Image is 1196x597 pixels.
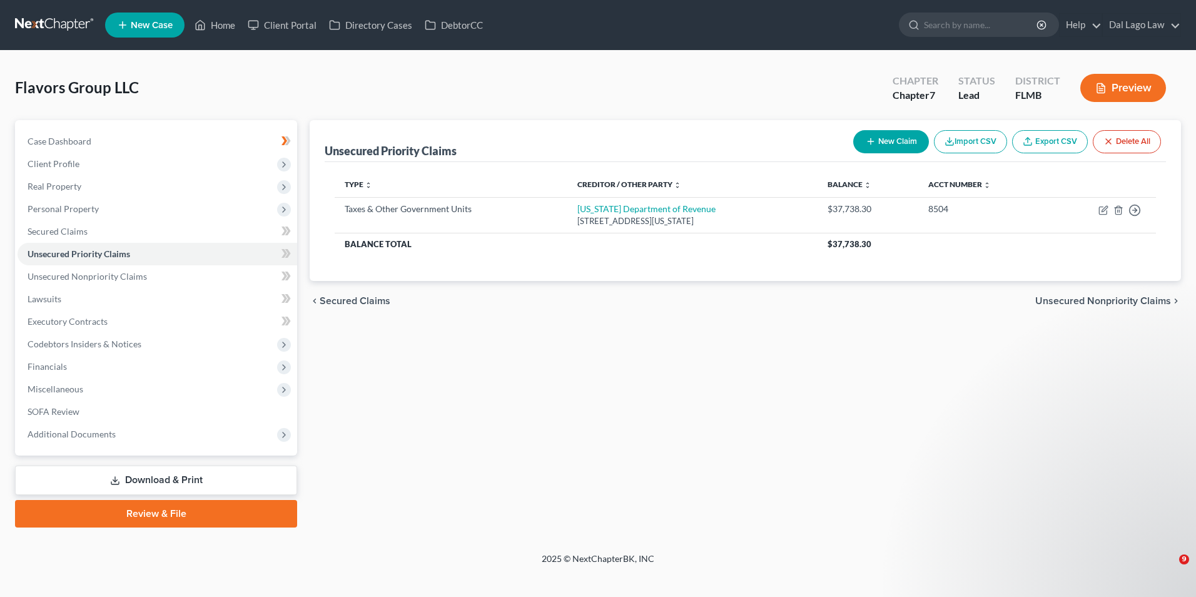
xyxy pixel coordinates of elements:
a: Review & File [15,500,297,528]
span: New Case [131,21,173,30]
a: Dal Lago Law [1103,14,1180,36]
iframe: Intercom live chat [1153,554,1183,584]
button: Delete All [1093,130,1161,153]
span: Personal Property [28,203,99,214]
a: Export CSV [1012,130,1088,153]
span: Executory Contracts [28,316,108,327]
div: FLMB [1015,88,1060,103]
span: Financials [28,361,67,372]
span: Client Profile [28,158,79,169]
span: Secured Claims [320,296,390,306]
button: New Claim [853,130,929,153]
a: Balance unfold_more [828,180,871,189]
a: SOFA Review [18,401,297,423]
a: [US_STATE] Department of Revenue [577,203,716,214]
a: DebtorCC [418,14,489,36]
span: Secured Claims [28,226,88,237]
i: chevron_left [310,296,320,306]
div: [STREET_ADDRESS][US_STATE] [577,215,808,227]
span: Unsecured Priority Claims [28,248,130,259]
span: Case Dashboard [28,136,91,146]
div: $37,738.30 [828,203,908,215]
a: Case Dashboard [18,130,297,153]
span: Unsecured Nonpriority Claims [28,271,147,282]
a: Secured Claims [18,220,297,243]
i: unfold_more [983,181,991,189]
span: Flavors Group LLC [15,78,139,96]
button: Preview [1080,74,1166,102]
button: Import CSV [934,130,1007,153]
th: Balance Total [335,233,818,255]
span: Additional Documents [28,429,116,439]
div: Unsecured Priority Claims [325,143,457,158]
a: Executory Contracts [18,310,297,333]
input: Search by name... [924,13,1038,36]
a: Creditor / Other Party unfold_more [577,180,681,189]
i: unfold_more [864,181,871,189]
a: Lawsuits [18,288,297,310]
div: Taxes & Other Government Units [345,203,557,215]
span: SOFA Review [28,406,79,417]
a: Directory Cases [323,14,418,36]
a: Unsecured Nonpriority Claims [18,265,297,288]
a: Acct Number unfold_more [928,180,991,189]
a: Unsecured Priority Claims [18,243,297,265]
div: Chapter [893,74,938,88]
div: District [1015,74,1060,88]
i: unfold_more [674,181,681,189]
a: Help [1060,14,1102,36]
div: Lead [958,88,995,103]
button: Unsecured Nonpriority Claims chevron_right [1035,296,1181,306]
span: Unsecured Nonpriority Claims [1035,296,1171,306]
span: Real Property [28,181,81,191]
i: unfold_more [365,181,372,189]
div: 8504 [928,203,1039,215]
a: Download & Print [15,466,297,495]
div: Status [958,74,995,88]
span: 9 [1179,554,1189,564]
a: Type unfold_more [345,180,372,189]
span: 7 [930,89,935,101]
a: Home [188,14,241,36]
div: 2025 © NextChapterBK, INC [241,553,955,575]
i: chevron_right [1171,296,1181,306]
div: Chapter [893,88,938,103]
a: Client Portal [241,14,323,36]
span: Codebtors Insiders & Notices [28,339,141,349]
span: $37,738.30 [828,239,871,249]
button: chevron_left Secured Claims [310,296,390,306]
span: Lawsuits [28,293,61,304]
span: Miscellaneous [28,384,83,394]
